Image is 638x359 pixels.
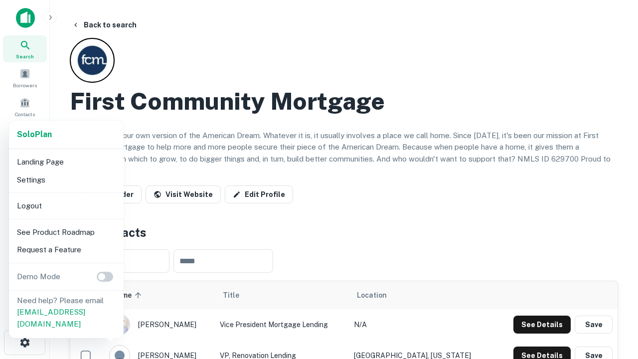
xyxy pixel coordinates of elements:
li: Settings [13,171,120,189]
a: [EMAIL_ADDRESS][DOMAIN_NAME] [17,308,85,328]
li: Request a Feature [13,241,120,259]
p: Need help? Please email [17,295,116,330]
strong: Solo Plan [17,130,52,139]
a: SoloPlan [17,129,52,141]
iframe: Chat Widget [588,247,638,295]
li: Landing Page [13,153,120,171]
li: See Product Roadmap [13,223,120,241]
li: Logout [13,197,120,215]
p: Demo Mode [13,271,64,283]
